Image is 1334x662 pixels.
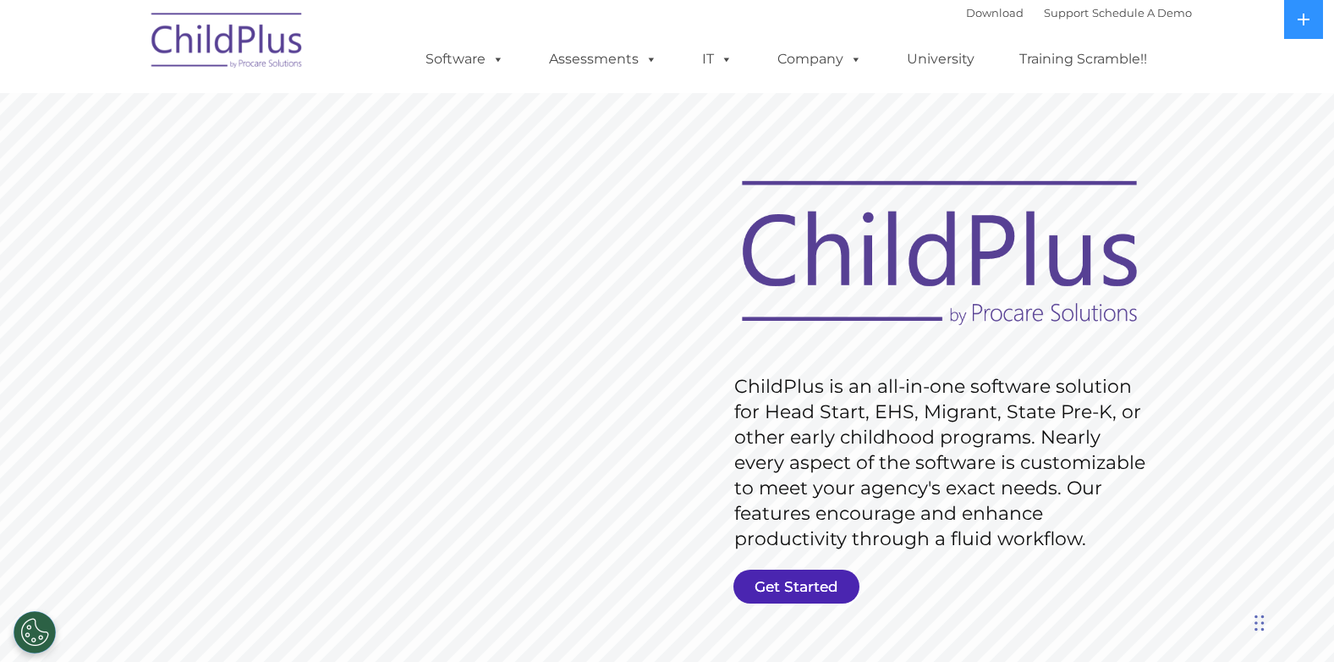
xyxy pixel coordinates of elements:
[143,1,312,86] img: ChildPlus by Procare Solutions
[1254,598,1265,648] div: Drag
[532,42,674,76] a: Assessments
[685,42,749,76] a: IT
[1057,479,1334,662] iframe: Chat Widget
[1002,42,1164,76] a: Training Scramble!!
[733,570,859,604] a: Get Started
[1044,6,1089,19] a: Support
[734,374,1154,552] rs-layer: ChildPlus is an all-in-one software solution for Head Start, EHS, Migrant, State Pre-K, or other ...
[966,6,1192,19] font: |
[1092,6,1192,19] a: Schedule A Demo
[760,42,879,76] a: Company
[409,42,521,76] a: Software
[14,611,56,654] button: Cookies Settings
[890,42,991,76] a: University
[966,6,1024,19] a: Download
